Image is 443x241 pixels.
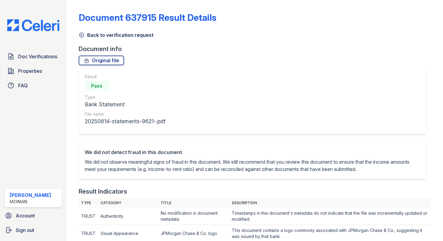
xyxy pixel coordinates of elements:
[85,158,420,173] p: We did not observe meaningful signs of fraud in this document. We still recommend that you review...
[79,31,153,39] a: Back to verification request
[5,50,62,63] a: Doc Verifications
[5,65,62,77] a: Properties
[10,199,51,205] div: Moinian
[85,149,420,156] div: We did not detect fraud in this document.
[79,208,98,225] td: TRUST
[79,12,216,23] a: Document 637915 Result Details
[229,198,431,208] th: Description
[85,81,109,91] div: Pass
[79,198,98,208] th: Type
[85,117,166,126] div: 20250814-statements-9621-.pdf
[85,111,166,117] div: File name
[79,56,124,65] a: Original file
[158,208,229,225] td: No modification in document metadata
[18,53,57,60] span: Doc Verifications
[2,210,64,222] a: Account
[10,191,51,199] div: [PERSON_NAME]
[5,79,62,92] a: FAQ
[16,227,34,234] span: Sign out
[85,94,166,100] div: Type
[16,212,35,219] span: Account
[2,224,64,236] a: Sign out
[18,82,28,89] span: FAQ
[79,45,431,53] div: Document info
[18,67,42,75] span: Properties
[2,19,64,31] img: CE_Logo_Blue-a8612792a0a2168367f1c8372b55b34899dd931a85d93a1a3d3e32e68fde9ad4.png
[98,208,158,225] td: Authenticity
[158,198,229,208] th: Title
[229,208,431,225] td: Timestamps in this document's metadata do not indicate that the file was incrementally updated or...
[85,100,166,109] div: Bank Statement
[98,198,158,208] th: Category
[79,187,127,196] div: Result Indicators
[85,74,166,80] div: Result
